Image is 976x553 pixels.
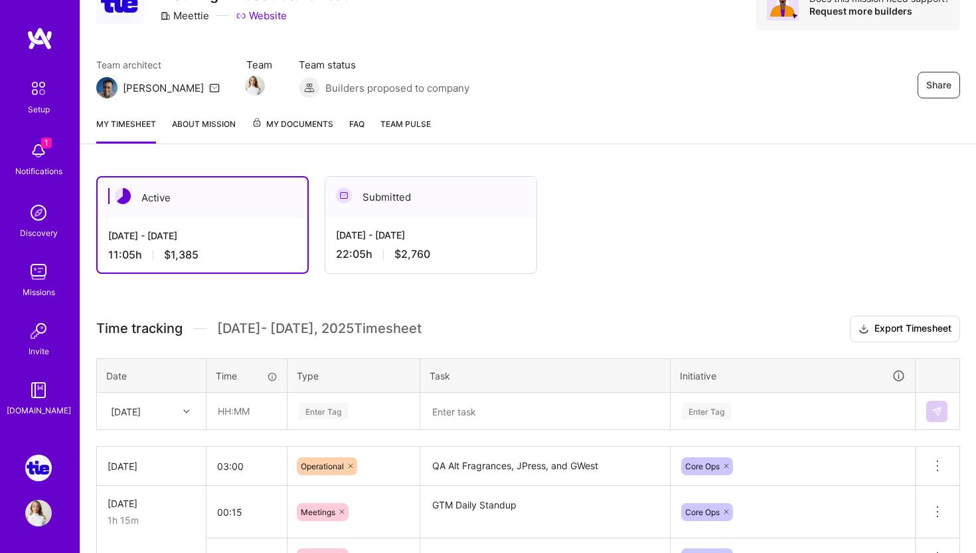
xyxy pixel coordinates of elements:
img: Team Member Avatar [245,76,265,96]
input: HH:MM [207,393,286,429]
img: User Avatar [25,500,52,526]
div: Request more builders [809,5,949,17]
span: Core Ops [685,507,720,517]
span: Team architect [96,58,220,72]
img: discovery [25,199,52,226]
div: Active [98,177,307,218]
span: [DATE] - [DATE] , 2025 Timesheet [217,320,422,337]
div: Discovery [20,226,58,240]
div: [DATE] - [DATE] [108,229,297,243]
div: [PERSON_NAME] [123,81,204,95]
span: Team status [299,58,469,72]
img: setup [25,74,52,102]
img: teamwork [25,259,52,285]
div: Enter Tag [682,401,731,421]
a: FAQ [349,117,365,144]
div: Time [216,369,278,383]
div: Missions [23,285,55,299]
div: [DATE] - [DATE] [336,228,526,242]
div: [DATE] [108,459,195,473]
a: Meettie: Tracking Infrastructure Lead [22,455,55,481]
a: Team Pulse [380,117,431,144]
span: $2,760 [394,247,430,261]
i: icon Chevron [183,408,190,415]
div: 1h 15m [108,513,195,527]
a: User Avatar [22,500,55,526]
img: Active [115,188,131,204]
span: Time tracking [96,320,183,337]
div: 22:05 h [336,247,526,261]
th: Date [97,358,206,393]
th: Task [420,358,671,393]
img: bell [25,138,52,164]
div: 11:05 h [108,248,297,262]
div: Notifications [15,164,62,178]
div: Meettie [160,9,209,23]
i: icon Download [858,322,869,336]
a: Website [236,9,287,23]
img: Team Architect [96,77,118,98]
span: Meetings [301,507,335,517]
span: Team Pulse [380,119,431,129]
span: My Documents [252,117,333,132]
div: Setup [28,102,50,116]
span: Operational [301,461,344,471]
div: [DOMAIN_NAME] [7,403,71,417]
span: Builders proposed to company [325,81,469,95]
div: [DATE] [108,497,195,510]
input: HH:MM [206,449,287,484]
a: Team Member Avatar [246,74,264,97]
img: Submit [932,406,942,417]
span: Share [926,78,951,92]
div: Submitted [325,177,536,217]
span: Team [246,58,272,72]
a: My Documents [252,117,333,144]
i: icon CompanyGray [160,11,171,21]
a: My timesheet [96,117,156,144]
a: About Mission [172,117,236,144]
div: Invite [29,344,49,358]
i: icon Mail [209,82,220,93]
div: [DATE] [111,404,141,418]
img: Submitted [336,187,352,203]
textarea: QA Alt Fragrances, JPress, and GWest [422,448,669,485]
img: Meettie: Tracking Infrastructure Lead [25,455,52,481]
span: Core Ops [685,461,720,471]
img: guide book [25,377,52,403]
textarea: GTM Daily Standup [422,487,669,537]
span: 1 [41,138,52,148]
img: logo [27,27,53,51]
div: Enter Tag [299,401,348,421]
span: $1,385 [164,248,199,262]
button: Share [918,72,960,98]
img: Invite [25,318,52,344]
button: Export Timesheet [850,316,960,342]
input: HH:MM [206,495,287,530]
img: Builders proposed to company [299,77,320,98]
div: Initiative [680,368,906,384]
th: Type [287,358,420,393]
